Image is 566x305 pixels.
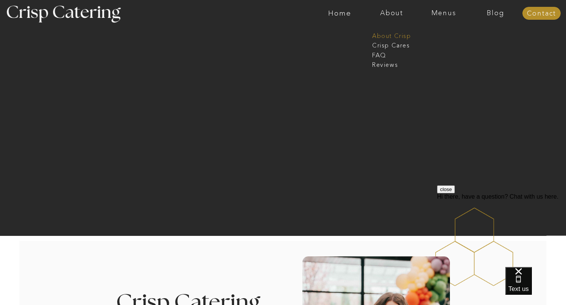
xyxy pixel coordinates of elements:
[314,9,366,17] a: Home
[366,9,418,17] a: About
[372,60,410,68] a: Reviews
[470,9,522,17] a: Blog
[522,10,561,17] a: Contact
[372,41,416,48] a: Crisp Cares
[418,9,470,17] a: Menus
[372,51,410,58] a: faq
[372,32,416,39] a: About Crisp
[437,185,566,277] iframe: podium webchat widget prompt
[505,267,566,305] iframe: podium webchat widget bubble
